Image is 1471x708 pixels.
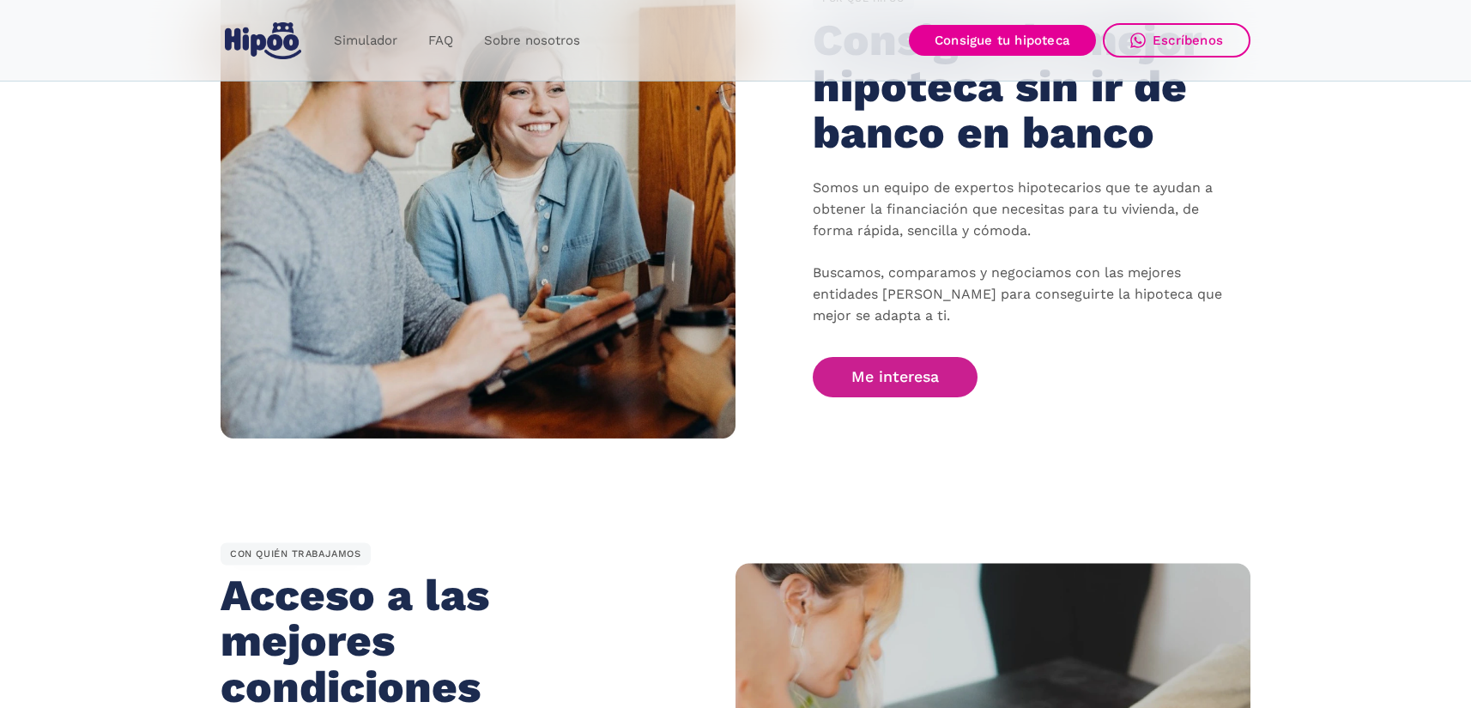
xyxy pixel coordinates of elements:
div: CON QUIÉN TRABAJAMOS [221,542,371,565]
a: Escríbenos [1103,23,1250,57]
p: Somos un equipo de expertos hipotecarios que te ayudan a obtener la financiación que necesitas pa... [813,178,1225,327]
a: home [221,15,305,66]
a: Simulador [318,24,413,57]
h2: Consigue la mejor hipoteca sin ir de banco en banco [813,17,1208,155]
div: Escríbenos [1153,33,1223,48]
a: Consigue tu hipoteca [909,25,1096,56]
a: Sobre nosotros [469,24,596,57]
a: FAQ [413,24,469,57]
a: Me interesa [813,357,978,397]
